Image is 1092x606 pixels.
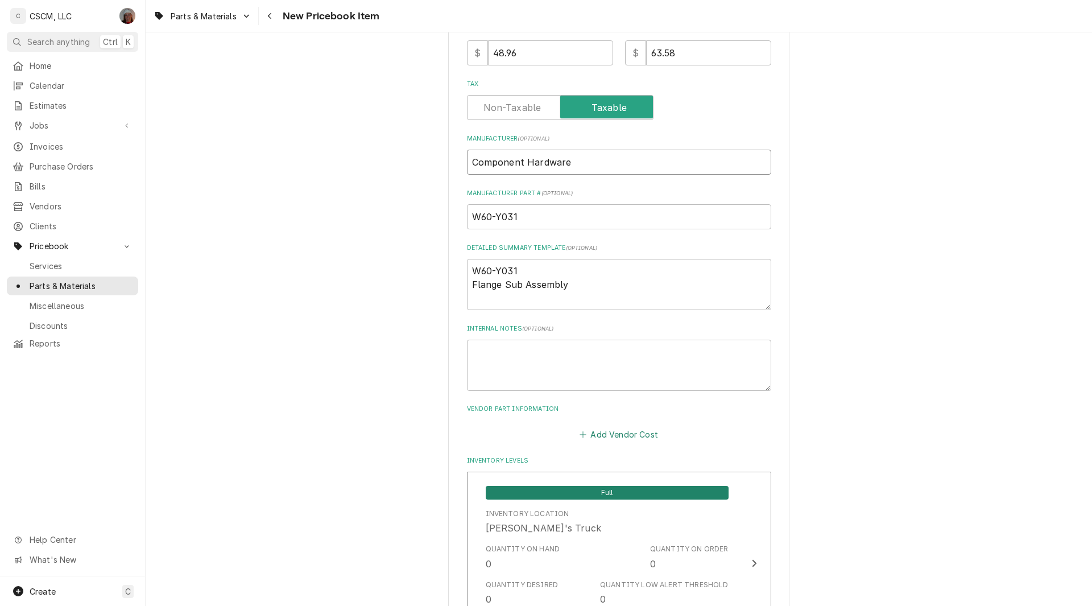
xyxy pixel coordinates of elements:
label: Manufacturer Part # [467,189,771,198]
div: Default Unit Price [625,25,771,65]
div: Quantity Desired [486,580,559,590]
label: Detailed Summary Template [467,244,771,253]
div: Full [486,485,729,500]
span: Discounts [30,320,133,332]
div: Tax [467,80,771,120]
button: Search anythingCtrlK [7,32,138,52]
a: Miscellaneous [7,296,138,315]
label: Vendor Part Information [467,405,771,414]
span: Reports [30,337,133,349]
span: Invoices [30,141,133,152]
div: Quantity on Order [650,544,729,554]
div: CSCM, LLC [30,10,72,22]
span: ( optional ) [518,135,549,142]
span: ( optional ) [566,245,598,251]
div: Quantity on Order [650,544,729,570]
button: Add Vendor Cost [578,426,660,442]
span: ( optional ) [522,325,554,332]
span: Search anything [27,36,90,48]
a: Calendar [7,76,138,95]
span: Full [486,486,729,500]
div: Internal Notes [467,324,771,391]
span: Pricebook [30,240,115,252]
textarea: W60-Y031 Flange Sub Assembly [467,259,771,310]
a: Parts & Materials [7,277,138,295]
a: Go to What's New [7,550,138,569]
span: Bills [30,180,133,192]
div: Manufacturer [467,134,771,175]
div: 0 [486,557,491,571]
div: $ [467,40,488,65]
a: Go to Pricebook [7,237,138,255]
div: Quantity Desired [486,580,559,606]
div: Quantity on Hand [486,544,560,570]
span: K [126,36,131,48]
span: Create [30,587,56,596]
a: Estimates [7,96,138,115]
div: Location [486,509,601,535]
span: C [125,586,131,597]
a: Reports [7,334,138,353]
span: New Pricebook Item [279,9,380,24]
a: Vendors [7,197,138,216]
button: Navigate back [261,7,279,25]
span: Parts & Materials [171,10,237,22]
span: Miscellaneous [30,300,133,312]
div: 0 [650,557,656,571]
span: What's New [30,554,131,566]
a: Services [7,257,138,275]
div: Dena Vecchetti's Avatar [119,8,135,24]
label: Tax [467,80,771,89]
label: Inventory Levels [467,456,771,465]
span: Parts & Materials [30,280,133,292]
a: Purchase Orders [7,157,138,176]
span: ( optional ) [541,190,573,196]
div: Quantity Low Alert Threshold [600,580,728,606]
div: Manufacturer Part # [467,189,771,229]
a: Go to Parts & Materials [149,7,256,26]
span: Purchase Orders [30,160,133,172]
div: Quantity on Hand [486,544,560,554]
span: Jobs [30,119,115,131]
a: Discounts [7,316,138,335]
span: Help Center [30,534,131,546]
div: Inventory Location [486,509,569,519]
div: C [10,8,26,24]
span: Ctrl [103,36,118,48]
a: Bills [7,177,138,196]
a: Go to Jobs [7,116,138,135]
span: Estimates [30,100,133,112]
div: Unit Cost [467,25,613,65]
a: Go to Help Center [7,530,138,549]
div: Vendor Part Information [467,405,771,442]
div: 0 [600,592,606,606]
span: Vendors [30,200,133,212]
div: 0 [486,592,491,606]
a: Clients [7,217,138,236]
div: [PERSON_NAME]'s Truck [486,521,601,535]
div: Quantity Low Alert Threshold [600,580,728,590]
a: Invoices [7,137,138,156]
div: DV [119,8,135,24]
div: $ [625,40,646,65]
span: Clients [30,220,133,232]
span: Services [30,260,133,272]
span: Calendar [30,80,133,92]
a: Home [7,56,138,75]
label: Manufacturer [467,134,771,143]
span: Home [30,60,133,72]
label: Internal Notes [467,324,771,333]
div: Detailed Summary Template [467,244,771,310]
